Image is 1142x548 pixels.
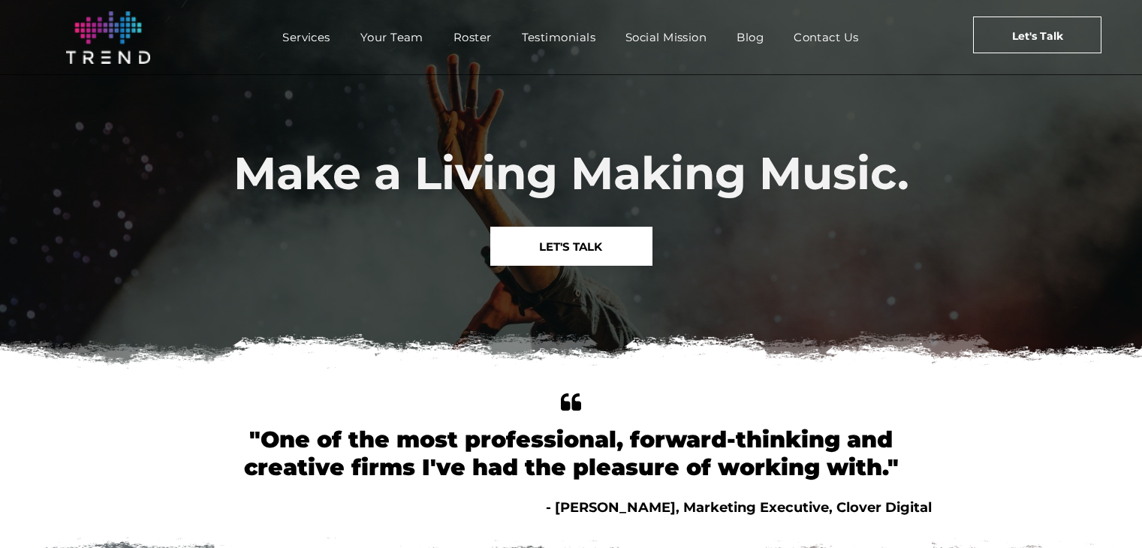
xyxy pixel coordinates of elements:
font: "One of the most professional, forward-thinking and creative firms I've had the pleasure of worki... [244,426,899,481]
img: logo [66,11,150,64]
span: Make a Living Making Music. [234,146,909,200]
a: Roster [438,26,507,48]
a: Services [267,26,345,48]
iframe: Chat Widget [1067,476,1142,548]
span: - [PERSON_NAME], Marketing Executive, Clover Digital [546,499,932,516]
a: Testimonials [507,26,610,48]
a: Social Mission [610,26,722,48]
a: Let's Talk [973,17,1101,53]
span: LET'S TALK [539,227,602,266]
a: LET'S TALK [490,227,652,266]
a: Your Team [345,26,438,48]
a: Contact Us [779,26,874,48]
span: Let's Talk [1012,17,1063,55]
a: Blog [722,26,779,48]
